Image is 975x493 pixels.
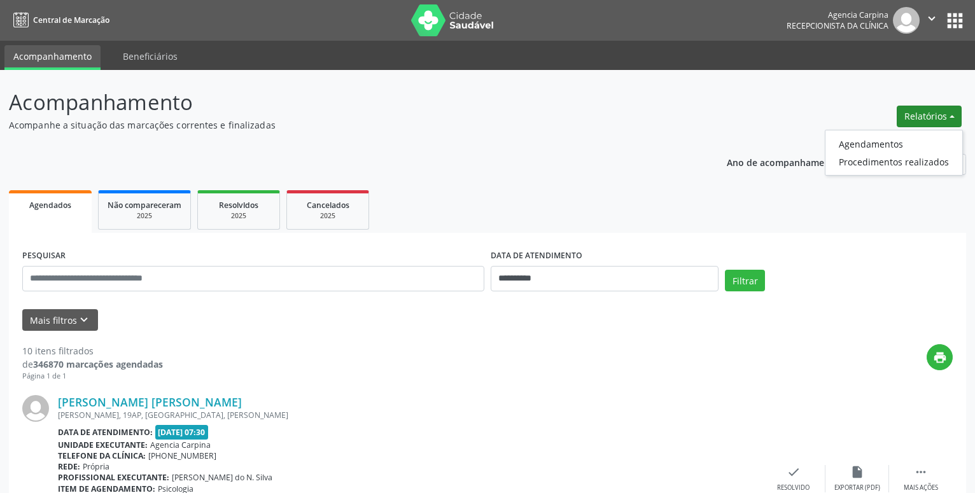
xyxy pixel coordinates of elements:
span: [PHONE_NUMBER] [148,450,216,461]
div: 10 itens filtrados [22,344,163,358]
span: Recepcionista da clínica [787,20,888,31]
button: print [927,344,953,370]
span: Resolvidos [219,200,258,211]
b: Data de atendimento: [58,427,153,438]
i: check [787,465,801,479]
div: [PERSON_NAME], 19AP, [GEOGRAPHIC_DATA], [PERSON_NAME] [58,410,762,420]
button:  [920,7,944,34]
a: [PERSON_NAME] [PERSON_NAME] [58,395,242,409]
label: PESQUISAR [22,246,66,266]
div: de [22,358,163,371]
button: Mais filtroskeyboard_arrow_down [22,309,98,331]
p: Acompanhe a situação das marcações correntes e finalizadas [9,118,679,132]
div: Resolvido [777,483,810,492]
span: Cancelados [307,200,349,211]
p: Ano de acompanhamento [727,154,839,170]
button: Filtrar [725,270,765,291]
i: keyboard_arrow_down [77,313,91,327]
strong: 346870 marcações agendadas [33,358,163,370]
span: Central de Marcação [33,15,109,25]
div: Mais ações [904,483,938,492]
div: Página 1 de 1 [22,371,163,382]
img: img [22,395,49,422]
a: Agendamentos [825,135,962,153]
b: Telefone da clínica: [58,450,146,461]
div: 2025 [207,211,270,221]
b: Profissional executante: [58,472,169,483]
a: Beneficiários [114,45,186,67]
span: Agendados [29,200,71,211]
span: Agencia Carpina [150,440,211,450]
a: Central de Marcação [9,10,109,31]
i: insert_drive_file [850,465,864,479]
i: print [933,351,947,365]
span: Não compareceram [108,200,181,211]
div: 2025 [108,211,181,221]
button: Relatórios [897,106,962,127]
img: img [893,7,920,34]
span: [DATE] 07:30 [155,425,209,440]
span: Própria [83,461,109,472]
button: apps [944,10,966,32]
ul: Relatórios [825,130,963,176]
div: 2025 [296,211,360,221]
i:  [914,465,928,479]
label: DATA DE ATENDIMENTO [491,246,582,266]
i:  [925,11,939,25]
span: [PERSON_NAME] do N. Silva [172,472,272,483]
a: Acompanhamento [4,45,101,70]
p: Acompanhamento [9,87,679,118]
div: Exportar (PDF) [834,483,880,492]
a: Procedimentos realizados [825,153,962,170]
b: Unidade executante: [58,440,148,450]
b: Rede: [58,461,80,472]
div: Agencia Carpina [787,10,888,20]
